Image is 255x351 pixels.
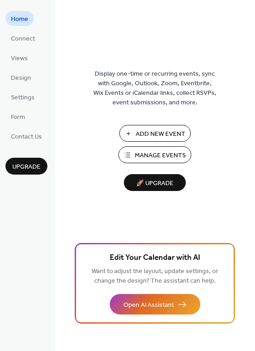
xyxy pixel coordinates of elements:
[5,129,47,144] a: Contact Us
[92,265,218,287] span: Want to adjust the layout, update settings, or change the design? The assistant can help.
[93,69,216,108] span: Display one-time or recurring events, sync with Google, Outlook, Zoom, Eventbrite, Wix Events or ...
[5,109,31,124] a: Form
[5,31,41,46] a: Connect
[110,294,200,315] button: Open AI Assistant
[5,89,40,104] a: Settings
[110,252,200,264] span: Edit Your Calendar with AI
[11,113,25,122] span: Form
[135,151,186,160] span: Manage Events
[119,125,191,142] button: Add New Event
[5,158,47,175] button: Upgrade
[11,93,35,103] span: Settings
[11,34,35,44] span: Connect
[5,70,36,85] a: Design
[11,132,42,142] span: Contact Us
[12,162,41,172] span: Upgrade
[11,15,28,24] span: Home
[11,73,31,83] span: Design
[118,146,191,163] button: Manage Events
[129,177,180,190] span: 🚀 Upgrade
[123,300,174,310] span: Open AI Assistant
[5,50,33,65] a: Views
[5,11,34,26] a: Home
[124,174,186,191] button: 🚀 Upgrade
[11,54,28,63] span: Views
[136,129,185,139] span: Add New Event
